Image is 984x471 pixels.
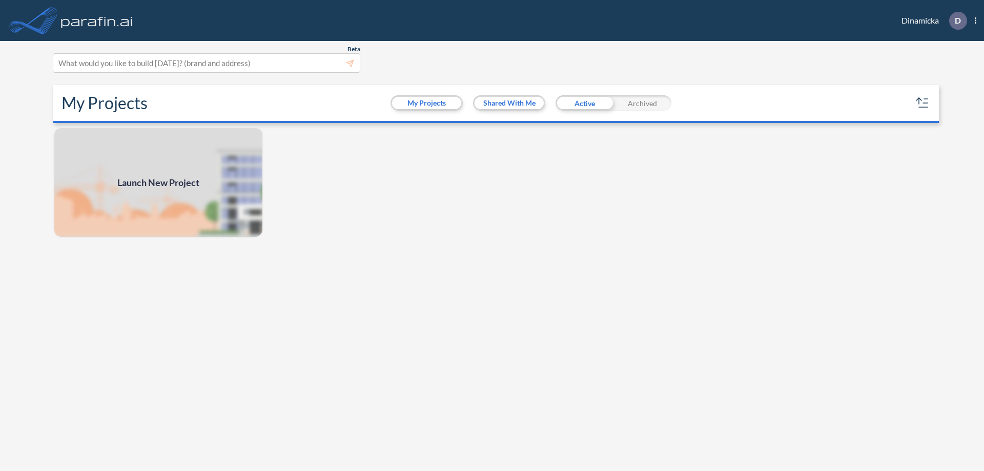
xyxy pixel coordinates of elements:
[886,12,976,30] div: Dinamicka
[475,97,544,109] button: Shared With Me
[53,127,263,238] a: Launch New Project
[347,45,360,53] span: Beta
[61,93,148,113] h2: My Projects
[955,16,961,25] p: D
[53,127,263,238] img: add
[914,95,931,111] button: sort
[59,10,135,31] img: logo
[117,176,199,190] span: Launch New Project
[392,97,461,109] button: My Projects
[556,95,613,111] div: Active
[613,95,671,111] div: Archived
